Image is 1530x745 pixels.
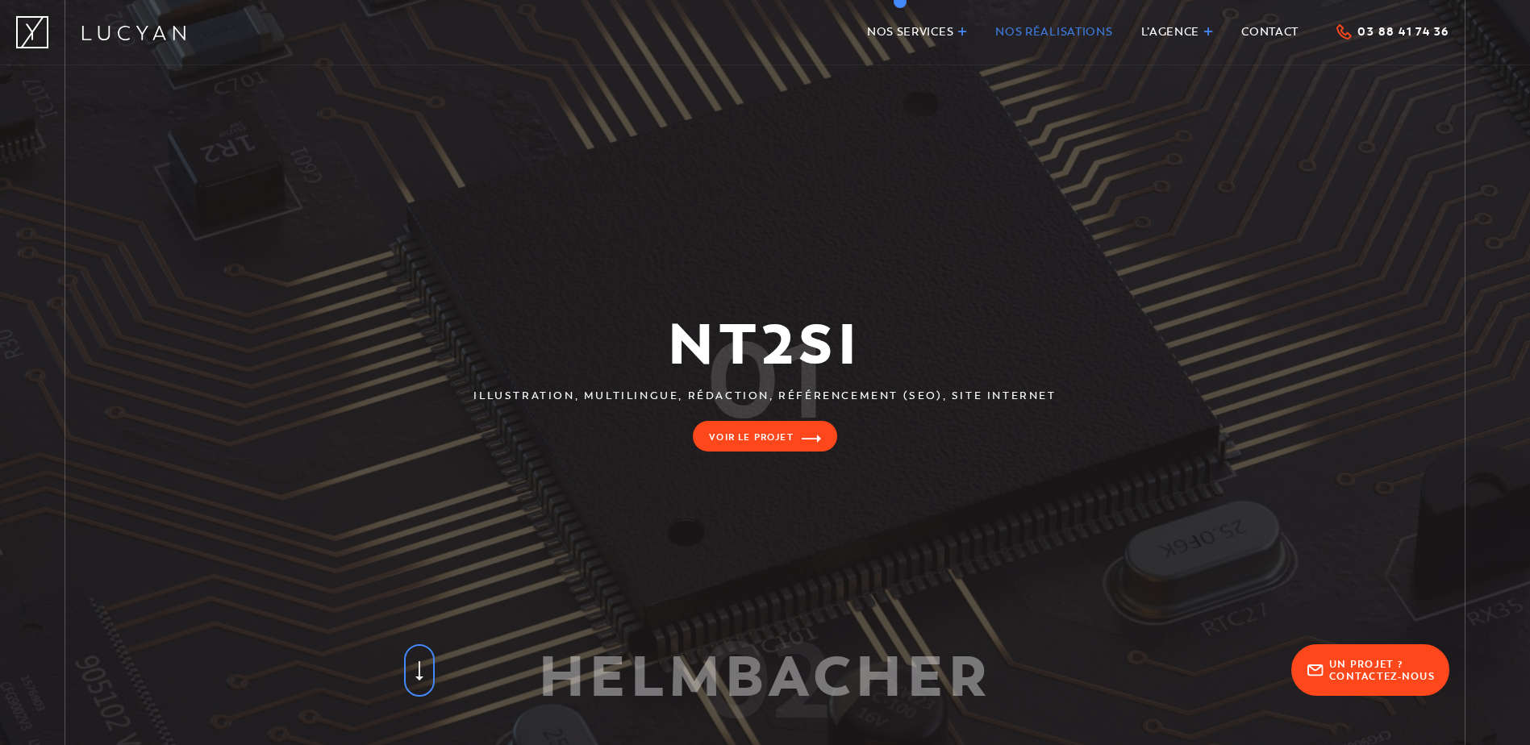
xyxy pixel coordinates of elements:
[1241,25,1299,39] span: Contact
[867,25,953,39] span: Nos services
[867,22,967,42] a: Nos services
[668,307,861,382] strong: NT2SI
[1329,658,1435,683] span: Un projet ? Contactez-nous
[995,22,1112,42] a: Nos réalisations
[1141,25,1200,39] span: L’agence
[995,25,1112,39] span: Nos réalisations
[1357,26,1449,37] span: 03 88 41 74 36
[1291,644,1449,696] a: Un projet ?Contactez-nous
[1241,22,1299,42] a: Contact
[1334,20,1449,41] a: 03 88 41 74 36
